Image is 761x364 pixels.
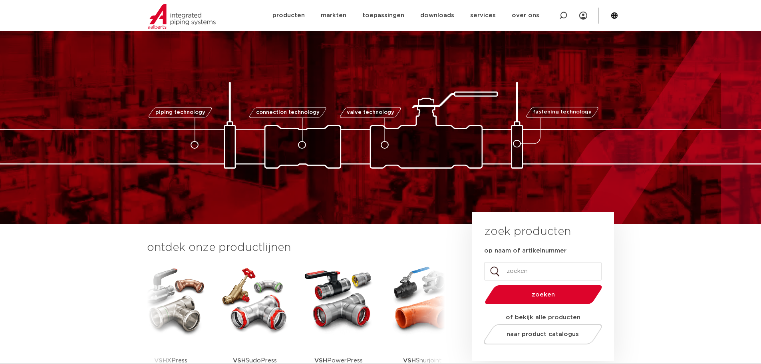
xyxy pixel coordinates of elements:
strong: of bekijk alle producten [506,314,580,320]
span: zoeken [505,292,582,298]
strong: VSH [403,358,416,364]
label: op naam of artikelnummer [484,247,566,255]
input: zoeken [484,262,602,280]
button: zoeken [481,284,605,305]
span: valve technology [347,110,394,115]
a: naar product catalogus [481,324,604,344]
span: connection technology [256,110,319,115]
span: naar product catalogus [507,331,579,337]
strong: VSH [314,358,327,364]
strong: VSH [154,358,167,364]
span: fastening technology [533,110,592,115]
span: piping technology [155,110,205,115]
h3: zoek producten [484,224,571,240]
strong: VSH [233,358,246,364]
h3: ontdek onze productlijnen [147,240,445,256]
